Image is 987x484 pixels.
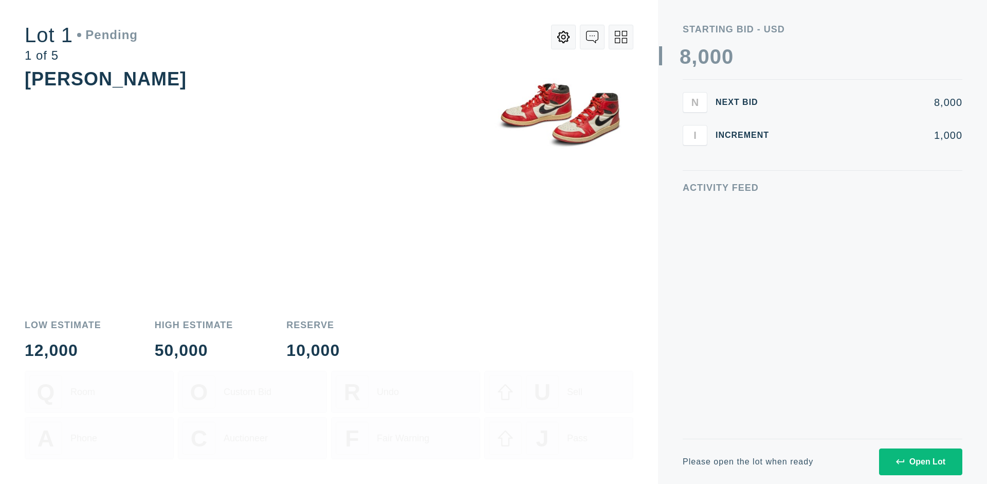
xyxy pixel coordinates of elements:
div: Next Bid [716,98,777,106]
div: 0 [710,46,722,67]
div: 8 [680,46,691,67]
div: 10,000 [286,342,340,358]
div: Low Estimate [25,320,101,330]
div: Pending [77,29,138,41]
div: Activity Feed [683,183,962,192]
button: N [683,92,707,113]
span: N [691,96,699,108]
button: I [683,125,707,146]
span: I [693,129,697,141]
div: 50,000 [155,342,233,358]
div: 0 [722,46,734,67]
div: Increment [716,131,777,139]
div: , [691,46,698,252]
div: [PERSON_NAME] [25,68,187,89]
div: Starting Bid - USD [683,25,962,34]
div: High Estimate [155,320,233,330]
div: 12,000 [25,342,101,358]
button: Open Lot [879,449,962,475]
div: 0 [698,46,709,67]
div: 8,000 [785,97,962,107]
div: Please open the lot when ready [683,458,813,466]
div: 1 of 5 [25,49,138,62]
div: 1,000 [785,130,962,140]
div: Open Lot [896,457,945,467]
div: Reserve [286,320,340,330]
div: Lot 1 [25,25,138,45]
